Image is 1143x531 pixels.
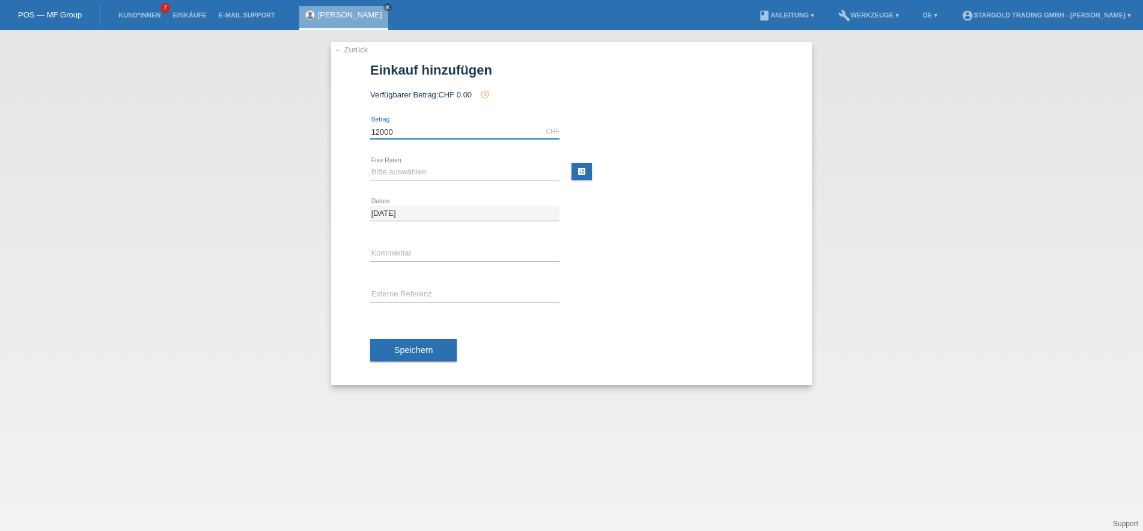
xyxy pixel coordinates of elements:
[474,90,490,99] span: Seit der Autorisierung wurde ein Einkauf hinzugefügt, welcher eine zukünftige Autorisierung und d...
[438,90,472,99] span: CHF 0.00
[112,11,166,19] a: Kund*innen
[18,10,82,19] a: POS — MF Group
[383,3,392,11] a: close
[394,345,433,355] span: Speichern
[213,11,281,19] a: E-Mail Support
[370,339,457,362] button: Speichern
[577,167,587,176] i: calculate
[832,11,905,19] a: buildWerkzeuge ▾
[1113,520,1138,528] a: Support
[571,163,592,180] a: calculate
[956,11,1137,19] a: account_circleStargold Trading GmbH - [PERSON_NAME] ▾
[962,10,974,22] i: account_circle
[334,45,368,54] a: ← Zurück
[370,90,773,99] div: Verfügbarer Betrag:
[480,90,490,99] i: history_toggle_off
[318,10,382,19] a: [PERSON_NAME]
[546,127,559,135] div: CHF
[758,10,770,22] i: book
[752,11,820,19] a: bookAnleitung ▾
[838,10,850,22] i: build
[385,4,391,10] i: close
[160,3,170,13] span: 7
[166,11,212,19] a: Einkäufe
[917,11,943,19] a: DE ▾
[370,63,773,78] h1: Einkauf hinzufügen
